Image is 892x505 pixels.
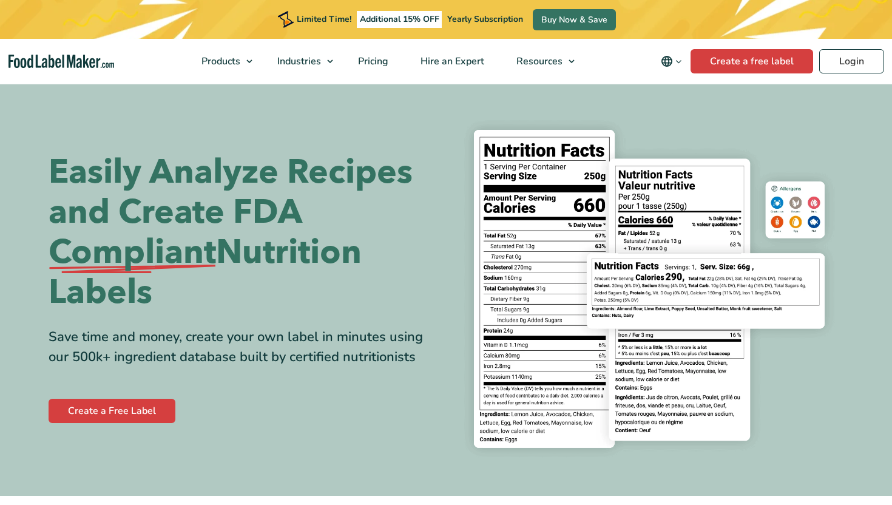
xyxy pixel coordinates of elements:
[513,55,564,68] span: Resources
[274,55,322,68] span: Industries
[49,399,175,423] a: Create a Free Label
[49,327,437,367] div: Save time and money, create your own label in minutes using our 500k+ ingredient database built b...
[49,152,437,313] h1: Easily Analyze Recipes and Create FDA Nutrition Labels
[447,13,523,25] span: Yearly Subscription
[49,232,216,273] span: Compliant
[297,13,351,25] span: Limited Time!
[357,11,442,28] span: Additional 15% OFF
[501,39,581,84] a: Resources
[186,39,258,84] a: Products
[405,39,498,84] a: Hire an Expert
[691,49,813,73] a: Create a free label
[8,55,114,69] a: Food Label Maker homepage
[652,49,691,73] button: Change language
[417,55,485,68] span: Hire an Expert
[819,49,884,73] a: Login
[342,39,402,84] a: Pricing
[533,9,616,30] a: Buy Now & Save
[262,39,339,84] a: Industries
[198,55,242,68] span: Products
[354,55,390,68] span: Pricing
